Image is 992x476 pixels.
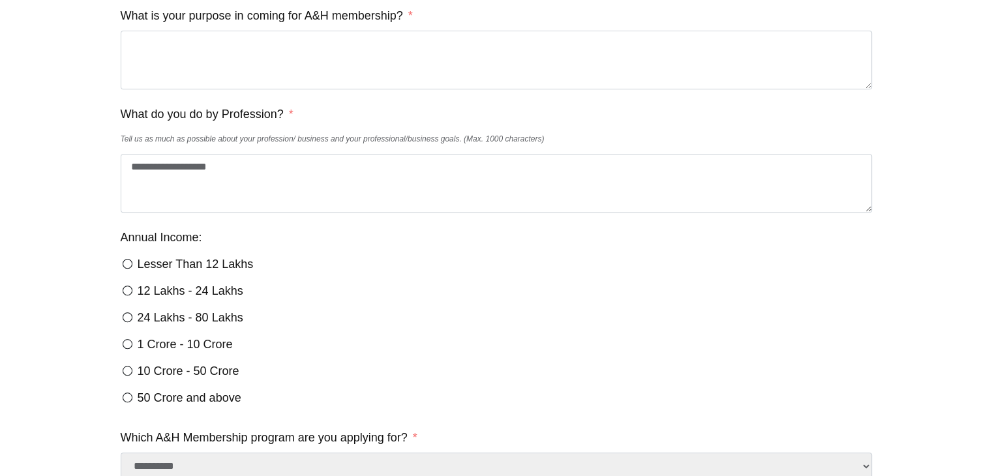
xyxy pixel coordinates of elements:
[121,286,134,295] input: 12 Lakhs - 24 Lakhs
[121,31,872,89] textarea: What is your purpose in coming for A&H membership?
[138,284,243,297] span: 12 Lakhs - 24 Lakhs
[121,127,872,151] div: Tell us as much as possible about your profession/ business and your professional/business goals....
[121,339,134,349] input: 1 Crore - 10 Crore
[121,102,293,126] label: What do you do by Profession?
[138,391,241,404] span: 50 Crore and above
[121,312,134,322] input: 24 Lakhs - 80 Lakhs
[121,393,134,402] input: 50 Crore and above
[138,258,254,271] span: Lesser Than 12 Lakhs
[121,226,202,249] label: Annual Income:
[138,364,239,378] span: 10 Crore - 50 Crore
[121,4,413,27] label: What is your purpose in coming for A&H membership?
[121,154,872,213] textarea: What do you do by Profession?
[121,259,134,269] input: Lesser Than 12 Lakhs
[138,338,233,351] span: 1 Crore - 10 Crore
[121,366,134,376] input: 10 Crore - 50 Crore
[138,311,243,324] span: 24 Lakhs - 80 Lakhs
[121,426,417,449] label: Which A&H Membership program are you applying for?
